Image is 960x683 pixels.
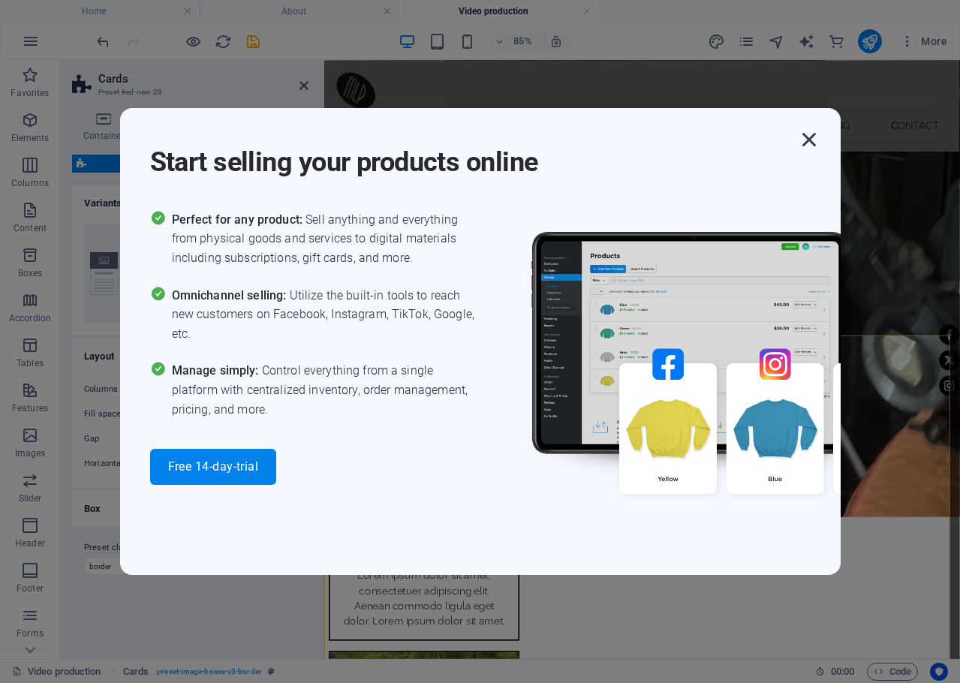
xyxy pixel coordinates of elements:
[150,126,796,180] h1: Start selling your products online
[172,363,262,378] span: Manage simply:
[172,361,480,419] span: Control everything from a single platform with centralized inventory, order management, pricing, ...
[507,210,957,538] img: promo_image.png
[172,288,290,302] span: Omnichannel selling:
[172,210,480,268] span: Sell anything and everything from physical goods and services to digital materials including subs...
[168,461,259,473] span: Free 14-day-trial
[172,212,305,227] span: Perfect for any product:
[172,286,480,344] span: Utilize the built-in tools to reach new customers on Facebook, Instagram, TikTok, Google, etc.
[150,449,277,485] button: Free 14-day-trial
